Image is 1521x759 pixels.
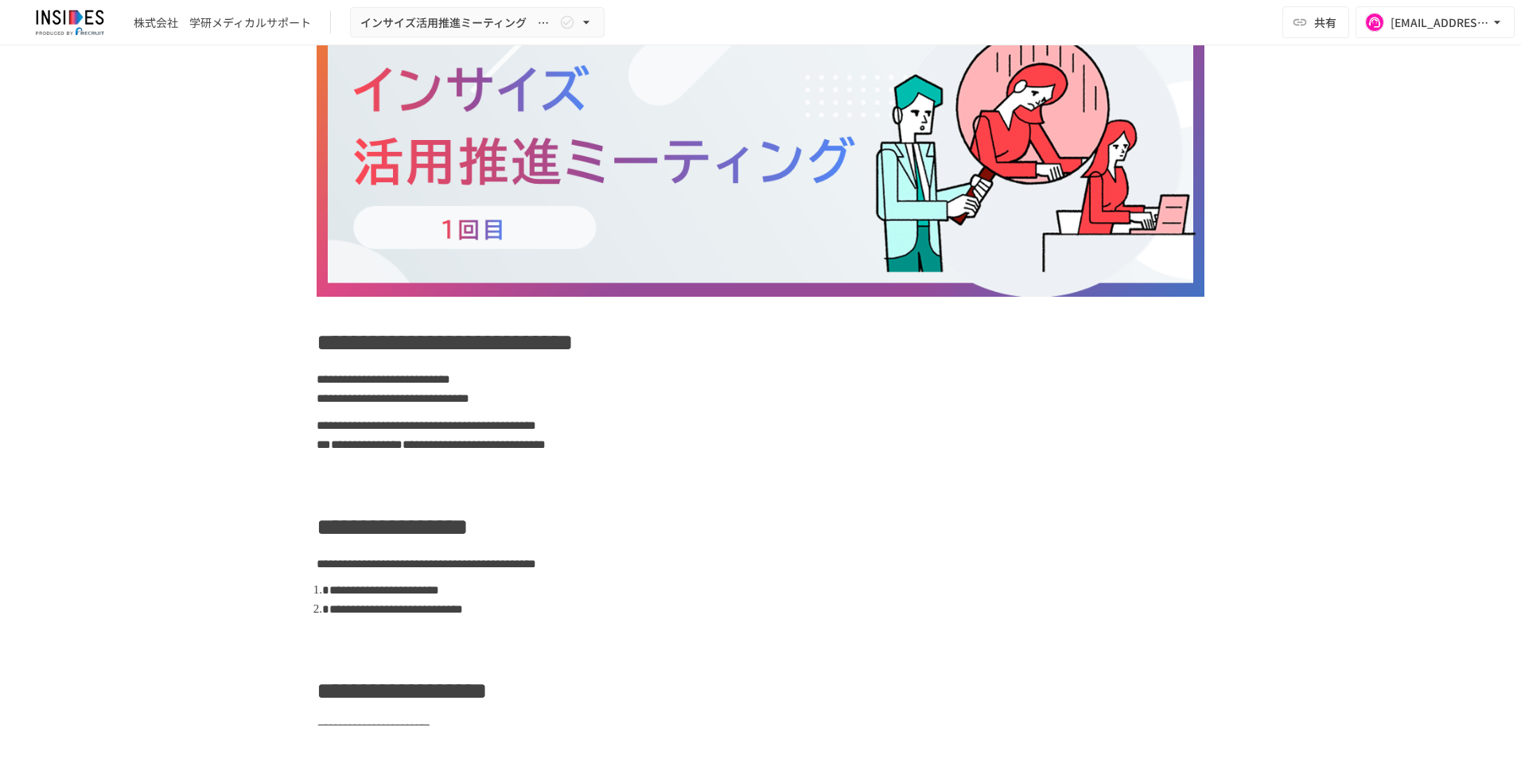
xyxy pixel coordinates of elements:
[1282,6,1349,38] button: 共有
[19,10,121,35] img: JmGSPSkPjKwBq77AtHmwC7bJguQHJlCRQfAXtnx4WuV
[317,5,1204,297] img: qfRHfZFm8a7ASaNhle0fjz45BnORTh7b5ErIF9ySDQ9
[1391,13,1489,33] div: [EMAIL_ADDRESS][DOMAIN_NAME]
[1314,14,1336,31] span: 共有
[350,7,605,38] button: インサイズ活用推進ミーティング ～1回目～
[134,14,311,31] div: 株式会社 学研メディカルサポート
[1356,6,1515,38] button: [EMAIL_ADDRESS][DOMAIN_NAME]
[360,13,556,33] span: インサイズ活用推進ミーティング ～1回目～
